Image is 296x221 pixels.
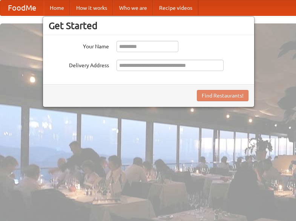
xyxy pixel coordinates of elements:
[113,0,153,15] a: Who we are
[44,0,70,15] a: Home
[49,20,248,31] h3: Get Started
[49,41,109,50] label: Your Name
[153,0,198,15] a: Recipe videos
[197,90,248,101] button: Find Restaurants!
[70,0,113,15] a: How it works
[49,60,109,69] label: Delivery Address
[0,0,44,15] a: FoodMe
